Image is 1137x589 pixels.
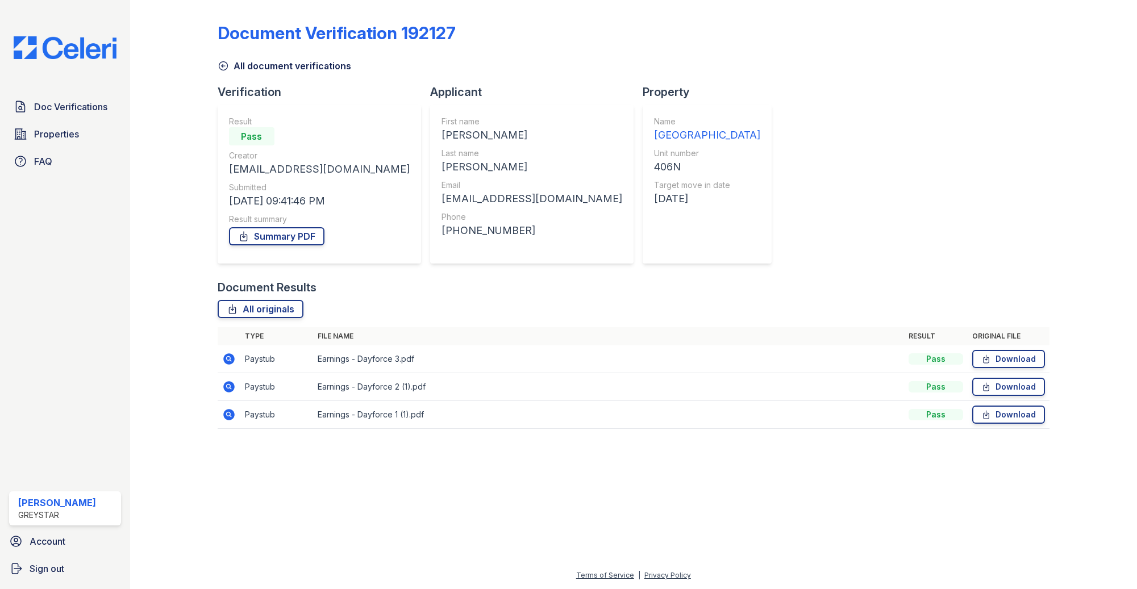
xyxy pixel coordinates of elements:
[442,211,622,223] div: Phone
[240,345,313,373] td: Paystub
[654,191,760,207] div: [DATE]
[240,401,313,429] td: Paystub
[218,300,303,318] a: All originals
[5,557,126,580] a: Sign out
[240,327,313,345] th: Type
[442,179,622,191] div: Email
[313,327,904,345] th: File name
[638,571,640,579] div: |
[34,154,52,168] span: FAQ
[229,161,410,177] div: [EMAIL_ADDRESS][DOMAIN_NAME]
[654,116,760,143] a: Name [GEOGRAPHIC_DATA]
[442,159,622,175] div: [PERSON_NAME]
[644,571,691,579] a: Privacy Policy
[442,223,622,239] div: [PHONE_NUMBER]
[9,150,121,173] a: FAQ
[229,127,274,145] div: Pass
[909,409,963,420] div: Pass
[229,150,410,161] div: Creator
[972,350,1045,368] a: Download
[229,193,410,209] div: [DATE] 09:41:46 PM
[654,148,760,159] div: Unit number
[968,327,1049,345] th: Original file
[654,127,760,143] div: [GEOGRAPHIC_DATA]
[240,373,313,401] td: Paystub
[904,327,968,345] th: Result
[5,36,126,59] img: CE_Logo_Blue-a8612792a0a2168367f1c8372b55b34899dd931a85d93a1a3d3e32e68fde9ad4.png
[442,127,622,143] div: [PERSON_NAME]
[18,509,96,521] div: Greystar
[909,381,963,392] div: Pass
[229,182,410,193] div: Submitted
[30,534,65,548] span: Account
[30,562,64,575] span: Sign out
[313,373,904,401] td: Earnings - Dayforce 2 (1).pdf
[909,353,963,365] div: Pass
[229,214,410,225] div: Result summary
[34,127,79,141] span: Properties
[218,23,456,43] div: Document Verification 192127
[972,378,1045,396] a: Download
[442,148,622,159] div: Last name
[654,179,760,191] div: Target move in date
[643,84,781,100] div: Property
[654,159,760,175] div: 406N
[9,95,121,118] a: Doc Verifications
[229,227,324,245] a: Summary PDF
[442,191,622,207] div: [EMAIL_ADDRESS][DOMAIN_NAME]
[576,571,634,579] a: Terms of Service
[654,116,760,127] div: Name
[218,84,430,100] div: Verification
[229,116,410,127] div: Result
[18,496,96,509] div: [PERSON_NAME]
[5,530,126,553] a: Account
[9,123,121,145] a: Properties
[972,406,1045,424] a: Download
[313,345,904,373] td: Earnings - Dayforce 3.pdf
[34,100,107,114] span: Doc Verifications
[442,116,622,127] div: First name
[218,279,316,295] div: Document Results
[313,401,904,429] td: Earnings - Dayforce 1 (1).pdf
[430,84,643,100] div: Applicant
[218,59,351,73] a: All document verifications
